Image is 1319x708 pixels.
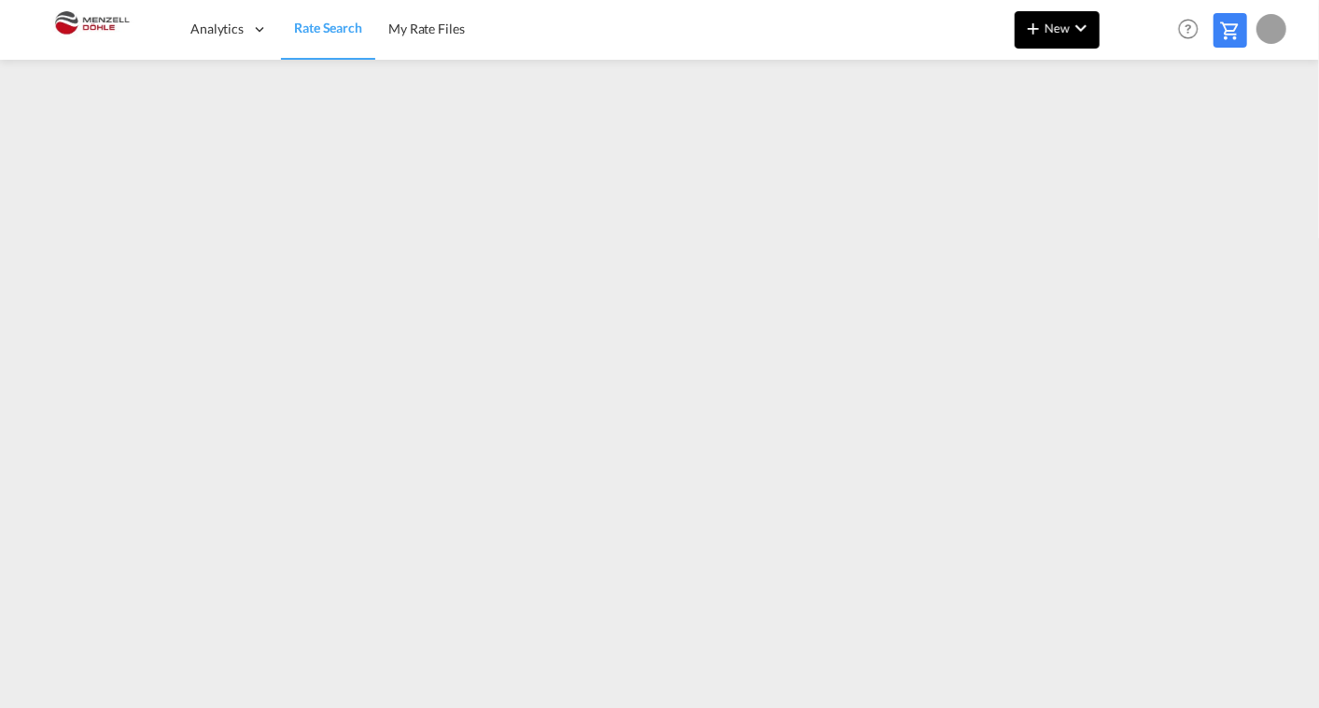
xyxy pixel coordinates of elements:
[1172,13,1214,47] div: Help
[28,8,154,50] img: 5c2b1670644e11efba44c1e626d722bd.JPG
[190,20,244,38] span: Analytics
[388,21,465,36] span: My Rate Files
[1022,21,1092,35] span: New
[1172,13,1204,45] span: Help
[1022,17,1045,39] md-icon: icon-plus 400-fg
[294,20,362,35] span: Rate Search
[1070,17,1092,39] md-icon: icon-chevron-down
[1015,11,1100,49] button: icon-plus 400-fgNewicon-chevron-down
